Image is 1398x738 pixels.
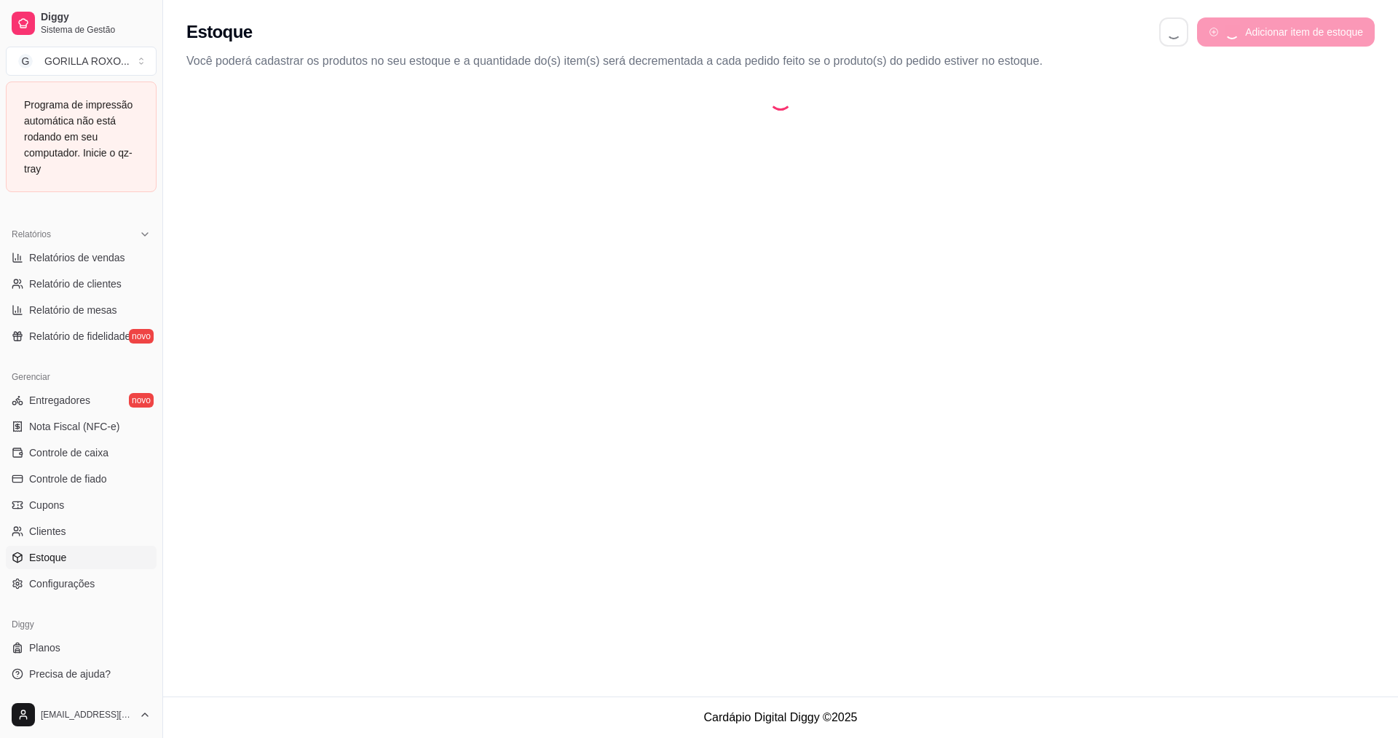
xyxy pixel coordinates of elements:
[29,667,111,681] span: Precisa de ajuda?
[6,662,157,686] a: Precisa de ajuda?
[163,697,1398,738] footer: Cardápio Digital Diggy © 2025
[29,277,122,291] span: Relatório de clientes
[29,498,64,512] span: Cupons
[12,229,51,240] span: Relatórios
[29,303,117,317] span: Relatório de mesas
[6,613,157,636] div: Diggy
[29,329,130,344] span: Relatório de fidelidade
[6,389,157,412] a: Entregadoresnovo
[29,445,108,460] span: Controle de caixa
[29,472,107,486] span: Controle de fiado
[6,520,157,543] a: Clientes
[18,54,33,68] span: G
[186,20,252,44] h2: Estoque
[41,709,133,721] span: [EMAIL_ADDRESS][DOMAIN_NAME]
[6,493,157,517] a: Cupons
[6,272,157,295] a: Relatório de clientes
[6,298,157,322] a: Relatório de mesas
[6,325,157,348] a: Relatório de fidelidadenovo
[41,11,151,24] span: Diggy
[6,546,157,569] a: Estoque
[6,415,157,438] a: Nota Fiscal (NFC-e)
[29,524,66,539] span: Clientes
[41,24,151,36] span: Sistema de Gestão
[29,640,60,655] span: Planos
[29,250,125,265] span: Relatórios de vendas
[6,47,157,76] button: Select a team
[6,246,157,269] a: Relatórios de vendas
[29,550,66,565] span: Estoque
[29,393,90,408] span: Entregadores
[44,54,130,68] div: GORILLA ROXO ...
[6,697,157,732] button: [EMAIL_ADDRESS][DOMAIN_NAME]
[6,6,157,41] a: DiggySistema de Gestão
[6,365,157,389] div: Gerenciar
[6,467,157,491] a: Controle de fiado
[29,576,95,591] span: Configurações
[6,441,157,464] a: Controle de caixa
[29,419,119,434] span: Nota Fiscal (NFC-e)
[6,572,157,595] a: Configurações
[6,636,157,659] a: Planos
[24,97,138,177] div: Programa de impressão automática não está rodando em seu computador. Inicie o qz-tray
[769,87,792,111] div: Loading
[186,52,1375,70] p: Você poderá cadastrar os produtos no seu estoque e a quantidade do(s) item(s) será decrementada a...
